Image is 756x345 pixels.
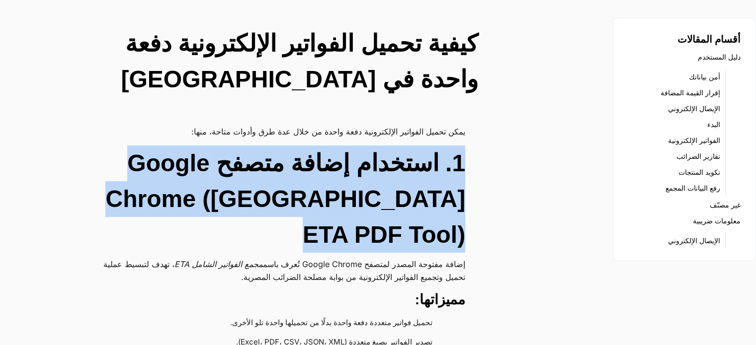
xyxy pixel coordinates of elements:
h2: كيفية تحميل الفواتير الإلكترونية دفعة واحدة في [GEOGRAPHIC_DATA] [93,26,478,97]
h2: 1. استخدام إضافة متصفح Google Chrome ([GEOGRAPHIC_DATA] ETA PDF Tool) [82,145,465,253]
em: مجمع الفواتير الشامل ETA [174,259,263,269]
a: الإيصال الإلكتروني [668,234,720,248]
a: معلومات ضريبية [693,214,741,228]
a: الإيصال الإلكتروني [668,102,720,116]
a: رفع البيانات المجمع [666,181,720,195]
a: غير مصنّف [710,198,741,212]
a: دليل المستخدم [698,50,741,64]
a: تكويد المنتجات [678,165,720,179]
p: يمكن تحميل الفواتير الإلكترونية دفعة واحدة من خلال عدة طرق وأدوات متاحة، منها: [82,125,465,138]
p: إضافة مفتوحة المصدر لمتصفح Google Chrome تُعرف باسم ، تهدف لتبسيط عملية تحميل وتجميع الفواتير الإ... [82,258,465,283]
h3: مميزاتها: [82,291,465,309]
a: تقارير الضرائب [676,149,720,163]
strong: أقسام المقالات [677,34,741,45]
li: تحميل فواتير متعددة دفعة واحدة بدلًا من تحميلها واحدة تلو الأخرى. [91,314,445,333]
a: البدء [707,118,720,132]
a: أمن بياناتك [689,70,720,84]
a: إقرار القيمة المضافة [661,86,720,100]
a: الفواتير الإلكترونية [668,134,720,147]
